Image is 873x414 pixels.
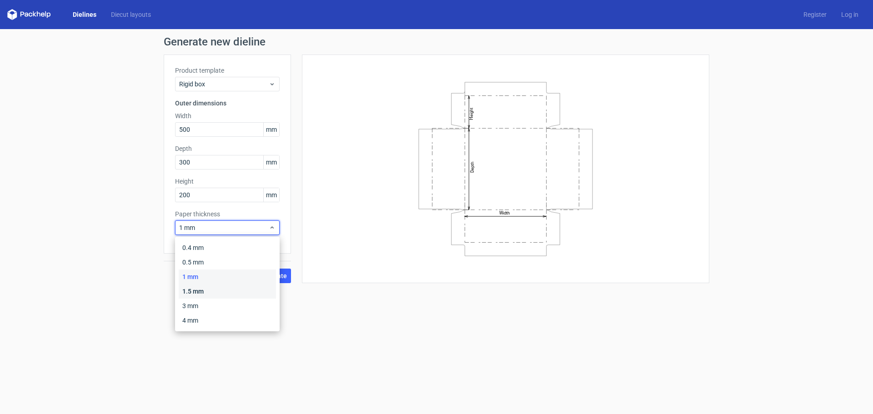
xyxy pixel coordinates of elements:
[175,66,280,75] label: Product template
[179,80,269,89] span: Rigid box
[499,210,510,215] text: Width
[104,10,158,19] a: Diecut layouts
[179,313,276,328] div: 4 mm
[175,144,280,153] label: Depth
[164,36,709,47] h1: Generate new dieline
[179,223,269,232] span: 1 mm
[263,123,279,136] span: mm
[175,111,280,120] label: Width
[179,299,276,313] div: 3 mm
[796,10,834,19] a: Register
[470,161,475,172] text: Depth
[179,284,276,299] div: 1.5 mm
[263,155,279,169] span: mm
[179,269,276,284] div: 1 mm
[179,255,276,269] div: 0.5 mm
[834,10,866,19] a: Log in
[65,10,104,19] a: Dielines
[175,209,280,219] label: Paper thickness
[175,99,280,108] h3: Outer dimensions
[179,240,276,255] div: 0.4 mm
[263,188,279,202] span: mm
[175,177,280,186] label: Height
[469,107,474,120] text: Height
